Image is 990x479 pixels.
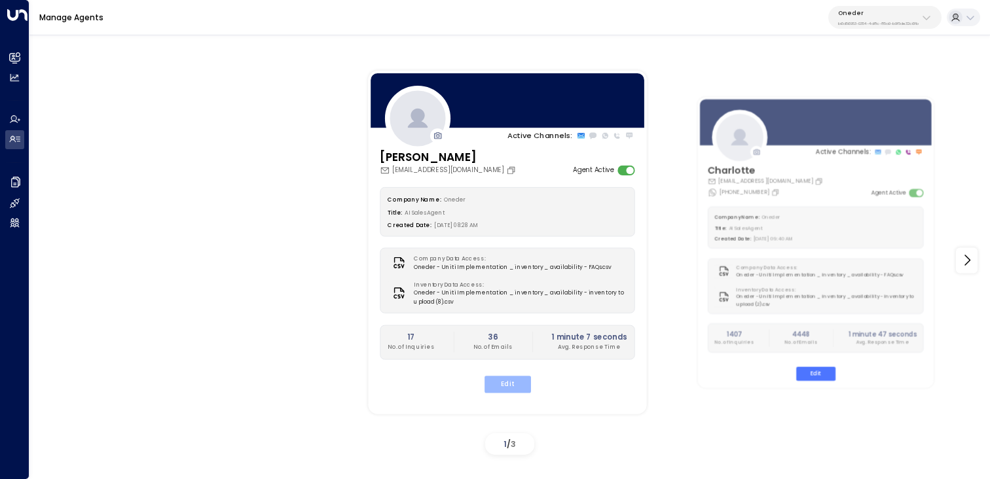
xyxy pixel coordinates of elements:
label: Created Date: [388,221,431,228]
label: Inventory Data Access: [737,286,913,293]
p: Active Channels: [507,130,572,141]
span: [DATE] 09:40 AM [754,236,794,242]
span: Oneder - Uniti Implementation _ inventory _ availability - FAQs.csv [737,272,904,279]
p: No. of Emails [473,343,513,351]
p: Active Channels: [816,147,871,156]
label: Agent Active [871,188,906,197]
button: Edit [796,366,835,381]
p: No. of Inquiries [715,339,754,346]
span: Oneder [762,214,780,221]
button: Copy [815,177,826,185]
span: AI Sales Agent [729,225,763,232]
h2: 1 minute 7 seconds [551,332,627,343]
p: No. of Emails [785,339,818,346]
label: Inventory Data Access: [414,281,622,289]
span: 3 [511,438,516,450]
h2: 17 [388,332,434,343]
h2: 1407 [715,329,754,338]
div: [PHONE_NUMBER] [708,187,782,196]
div: [EMAIL_ADDRESS][DOMAIN_NAME] [380,165,519,175]
button: Edit [484,376,530,393]
span: Oneder - Uniti Implementation _ inventory _ availability - inventory to upload (2).csv [737,293,917,308]
h3: Charlotte [708,163,825,177]
button: Onederb6d56953-0354-4d8c-85a9-b9f5de32c6fb [828,6,942,29]
span: Oneder [443,195,465,202]
a: Manage Agents [39,12,103,23]
label: Title: [388,208,402,215]
button: Copy [771,188,782,196]
label: Company Data Access: [414,255,606,263]
label: Company Name: [715,214,760,221]
div: [EMAIL_ADDRESS][DOMAIN_NAME] [708,177,825,185]
label: Title: [715,225,727,232]
label: Company Data Access: [737,264,900,272]
div: / [485,433,534,455]
h2: 1 minute 47 seconds [849,329,917,338]
span: 1 [504,438,507,450]
span: AI Sales Agent [405,208,445,215]
span: Oneder - Uniti Implementation _ inventory _ availability - inventory to upload (8).csv [414,289,627,306]
p: No. of Inquiries [388,343,434,351]
p: Avg. Response Time [551,343,627,351]
h3: [PERSON_NAME] [380,149,519,166]
h2: 36 [473,332,513,343]
label: Company Name: [388,195,441,202]
p: b6d56953-0354-4d8c-85a9-b9f5de32c6fb [838,21,919,26]
span: Oneder - Uniti Implementation _ inventory _ availability - FAQs.csv [414,263,611,272]
label: Created Date: [715,236,752,242]
label: Agent Active [573,165,614,175]
p: Oneder [838,9,919,17]
h2: 4448 [785,329,818,338]
button: Copy [506,165,519,175]
p: Avg. Response Time [849,339,917,346]
span: [DATE] 08:28 AM [433,221,478,228]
